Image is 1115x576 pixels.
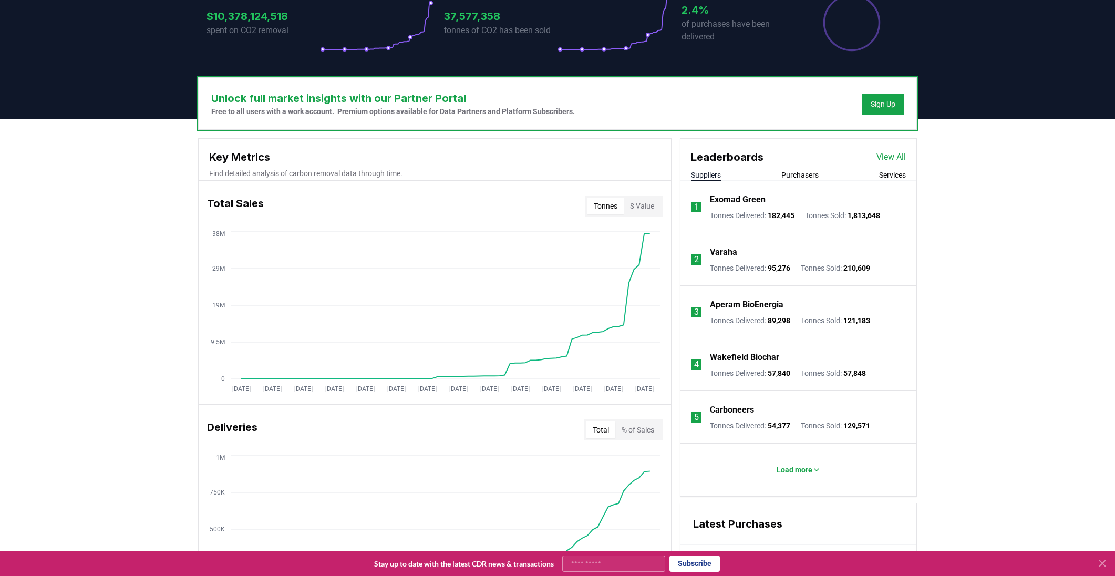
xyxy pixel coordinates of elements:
[444,24,557,37] p: tonnes of CO2 has been sold
[216,454,225,461] tspan: 1M
[325,385,344,393] tspan: [DATE]
[207,8,320,24] h3: $10,378,124,518
[843,421,870,430] span: 129,571
[604,385,623,393] tspan: [DATE]
[710,246,737,259] a: Varaha
[682,2,795,18] h3: 2.4%
[871,99,895,109] a: Sign Up
[542,385,561,393] tspan: [DATE]
[777,465,812,475] p: Load more
[768,316,790,325] span: 89,298
[801,368,866,378] p: Tonnes Sold :
[294,385,313,393] tspan: [DATE]
[710,351,779,364] a: Wakefield Biochar
[212,230,225,238] tspan: 38M
[587,198,624,214] button: Tonnes
[843,369,866,377] span: 57,848
[691,170,721,180] button: Suppliers
[694,201,699,213] p: 1
[768,421,790,430] span: 54,377
[480,385,499,393] tspan: [DATE]
[624,198,660,214] button: $ Value
[781,170,819,180] button: Purchasers
[212,302,225,309] tspan: 19M
[848,211,880,220] span: 1,813,648
[209,168,660,179] p: Find detailed analysis of carbon removal data through time.
[710,404,754,416] a: Carboneers
[876,151,906,163] a: View All
[263,385,282,393] tspan: [DATE]
[356,385,375,393] tspan: [DATE]
[768,459,829,480] button: Load more
[615,421,660,438] button: % of Sales
[418,385,437,393] tspan: [DATE]
[694,411,699,424] p: 5
[710,420,790,431] p: Tonnes Delivered :
[801,420,870,431] p: Tonnes Sold :
[691,149,763,165] h3: Leaderboards
[211,106,575,117] p: Free to all users with a work account. Premium options available for Data Partners and Platform S...
[387,385,406,393] tspan: [DATE]
[710,193,766,206] a: Exomad Green
[207,419,257,440] h3: Deliveries
[635,385,654,393] tspan: [DATE]
[232,385,251,393] tspan: [DATE]
[207,24,320,37] p: spent on CO2 removal
[694,358,699,371] p: 4
[768,211,794,220] span: 182,445
[843,264,870,272] span: 210,609
[586,421,615,438] button: Total
[805,210,880,221] p: Tonnes Sold :
[209,149,660,165] h3: Key Metrics
[207,196,264,217] h3: Total Sales
[210,526,225,533] tspan: 500K
[710,210,794,221] p: Tonnes Delivered :
[801,315,870,326] p: Tonnes Sold :
[221,375,225,383] tspan: 0
[768,369,790,377] span: 57,840
[211,90,575,106] h3: Unlock full market insights with our Partner Portal
[710,315,790,326] p: Tonnes Delivered :
[801,263,870,273] p: Tonnes Sold :
[710,368,790,378] p: Tonnes Delivered :
[710,263,790,273] p: Tonnes Delivered :
[693,516,904,532] h3: Latest Purchases
[768,264,790,272] span: 95,276
[212,265,225,272] tspan: 29M
[573,385,592,393] tspan: [DATE]
[879,170,906,180] button: Services
[862,94,904,115] button: Sign Up
[210,489,225,496] tspan: 750K
[449,385,468,393] tspan: [DATE]
[211,338,225,346] tspan: 9.5M
[710,299,783,311] a: Aperam BioEnergia
[694,306,699,318] p: 3
[444,8,557,24] h3: 37,577,358
[511,385,530,393] tspan: [DATE]
[682,18,795,43] p: of purchases have been delivered
[843,316,870,325] span: 121,183
[694,253,699,266] p: 2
